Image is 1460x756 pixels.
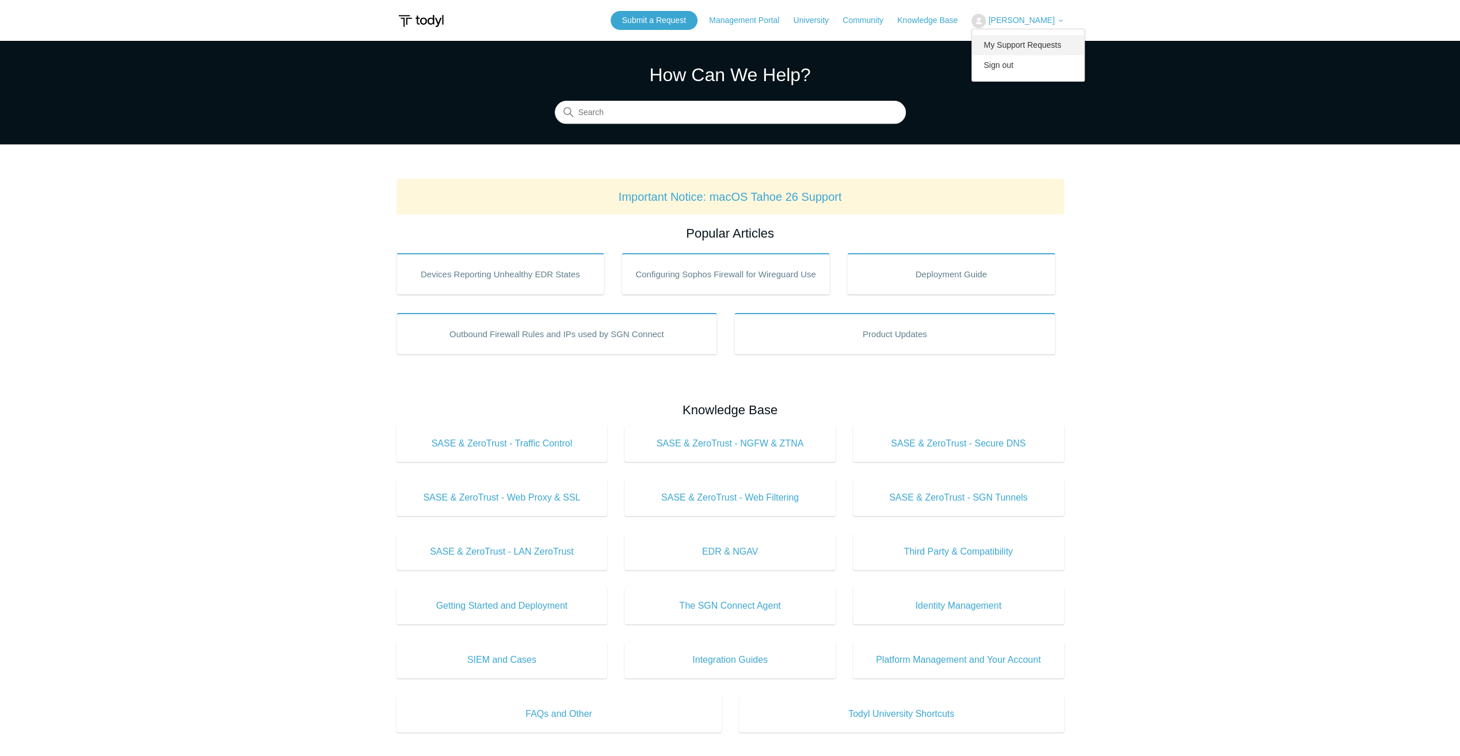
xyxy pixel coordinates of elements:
span: FAQs and Other [414,707,704,721]
a: Getting Started and Deployment [397,587,608,624]
span: SASE & ZeroTrust - NGFW & ZTNA [642,437,818,450]
a: SASE & ZeroTrust - Web Filtering [624,479,836,516]
span: SASE & ZeroTrust - Web Filtering [642,491,818,505]
span: EDR & NGAV [642,545,818,559]
span: Getting Started and Deployment [414,599,590,613]
a: Platform Management and Your Account [853,642,1064,678]
a: Product Updates [734,313,1055,354]
span: SASE & ZeroTrust - LAN ZeroTrust [414,545,590,559]
button: [PERSON_NAME] [971,14,1063,28]
span: SASE & ZeroTrust - SGN Tunnels [870,491,1047,505]
a: Configuring Sophos Firewall for Wireguard Use [622,253,830,295]
a: FAQs and Other [397,696,722,732]
a: Devices Reporting Unhealthy EDR States [397,253,605,295]
h2: Knowledge Base [397,400,1064,419]
span: SIEM and Cases [414,653,590,667]
a: University [793,14,840,26]
a: Submit a Request [611,11,697,30]
span: Identity Management [870,599,1047,613]
img: Todyl Support Center Help Center home page [397,10,445,32]
h2: Popular Articles [397,224,1064,243]
a: SIEM and Cases [397,642,608,678]
a: SASE & ZeroTrust - Web Proxy & SSL [397,479,608,516]
a: Deployment Guide [847,253,1055,295]
a: Management Portal [709,14,791,26]
a: Identity Management [853,587,1064,624]
a: Integration Guides [624,642,836,678]
a: Community [843,14,895,26]
a: Outbound Firewall Rules and IPs used by SGN Connect [397,313,718,354]
a: Knowledge Base [897,14,969,26]
input: Search [555,101,906,124]
h1: How Can We Help? [555,61,906,89]
span: SASE & ZeroTrust - Secure DNS [870,437,1047,450]
span: Platform Management and Your Account [870,653,1047,667]
span: SASE & ZeroTrust - Traffic Control [414,437,590,450]
a: SASE & ZeroTrust - NGFW & ZTNA [624,425,836,462]
a: My Support Requests [972,35,1084,55]
a: Third Party & Compatibility [853,533,1064,570]
a: Todyl University Shortcuts [739,696,1064,732]
a: Sign out [972,55,1084,75]
a: EDR & NGAV [624,533,836,570]
span: Third Party & Compatibility [870,545,1047,559]
a: SASE & ZeroTrust - SGN Tunnels [853,479,1064,516]
span: SASE & ZeroTrust - Web Proxy & SSL [414,491,590,505]
span: [PERSON_NAME] [988,16,1054,25]
a: Important Notice: macOS Tahoe 26 Support [619,190,842,203]
span: Integration Guides [642,653,818,667]
a: SASE & ZeroTrust - Traffic Control [397,425,608,462]
a: SASE & ZeroTrust - Secure DNS [853,425,1064,462]
a: SASE & ZeroTrust - LAN ZeroTrust [397,533,608,570]
a: The SGN Connect Agent [624,587,836,624]
span: Todyl University Shortcuts [756,707,1047,721]
span: The SGN Connect Agent [642,599,818,613]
